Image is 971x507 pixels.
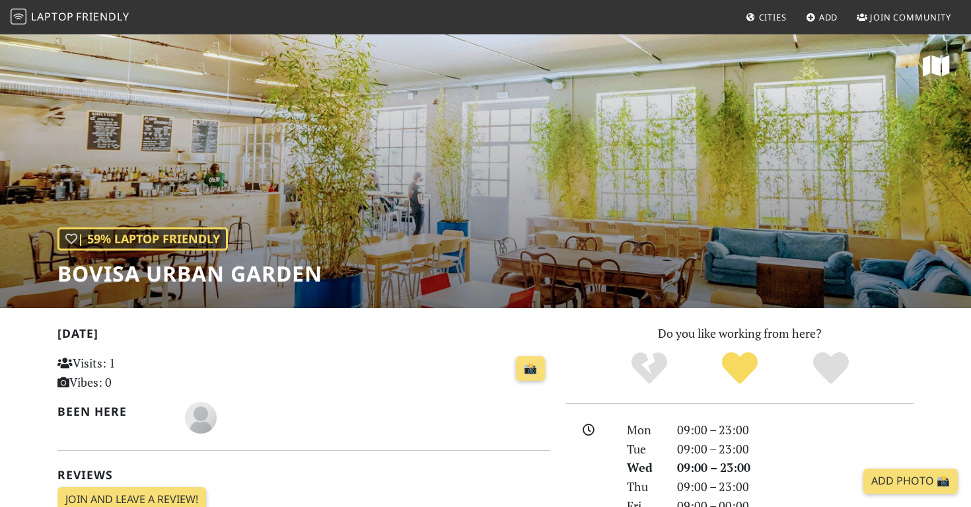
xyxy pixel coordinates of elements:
[619,440,669,459] div: Tue
[759,11,787,23] span: Cities
[740,5,792,29] a: Cities
[11,6,129,29] a: LaptopFriendly LaptopFriendly
[669,477,921,496] div: 09:00 – 23:00
[185,409,217,424] span: Fabio Maffione
[57,468,550,482] h2: Reviews
[851,5,956,29] a: Join Community
[819,11,838,23] span: Add
[31,9,74,24] span: Laptop
[185,402,217,434] img: blank-535327c66bd565773addf3077783bbfce4b00ec00e9fd257753287c682c7fa38.png
[619,458,669,477] div: Wed
[669,458,921,477] div: 09:00 – 23:00
[516,356,545,381] a: 📸
[57,327,550,346] h2: [DATE]
[619,477,669,496] div: Thu
[57,354,211,392] p: Visits: 1 Vibes: 0
[870,11,951,23] span: Join Community
[57,227,228,251] div: | 59% Laptop Friendly
[619,420,669,440] div: Mon
[801,5,844,29] a: Add
[76,9,129,24] span: Friendly
[57,261,322,286] h1: Bovisa Urban Garden
[11,9,26,24] img: LaptopFriendly
[863,469,958,494] a: Add Photo 📸
[669,420,921,440] div: 09:00 – 23:00
[566,324,914,343] p: Do you like working from here?
[694,350,785,387] div: Yes
[669,440,921,459] div: 09:00 – 23:00
[785,350,877,387] div: Definitely!
[604,350,695,387] div: No
[57,405,169,418] h2: Been here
